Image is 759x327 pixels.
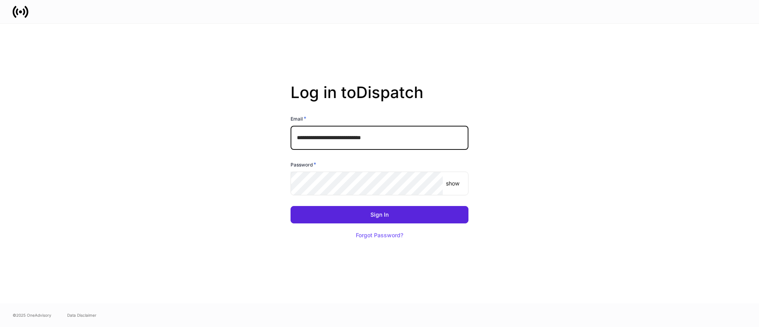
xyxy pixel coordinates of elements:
div: Forgot Password? [356,232,403,238]
p: show [446,180,459,187]
h6: Password [291,161,316,168]
button: Sign In [291,206,468,223]
div: Sign In [370,212,389,217]
span: © 2025 OneAdvisory [13,312,51,318]
button: Forgot Password? [346,227,413,244]
h6: Email [291,115,306,123]
h2: Log in to Dispatch [291,83,468,115]
a: Data Disclaimer [67,312,96,318]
